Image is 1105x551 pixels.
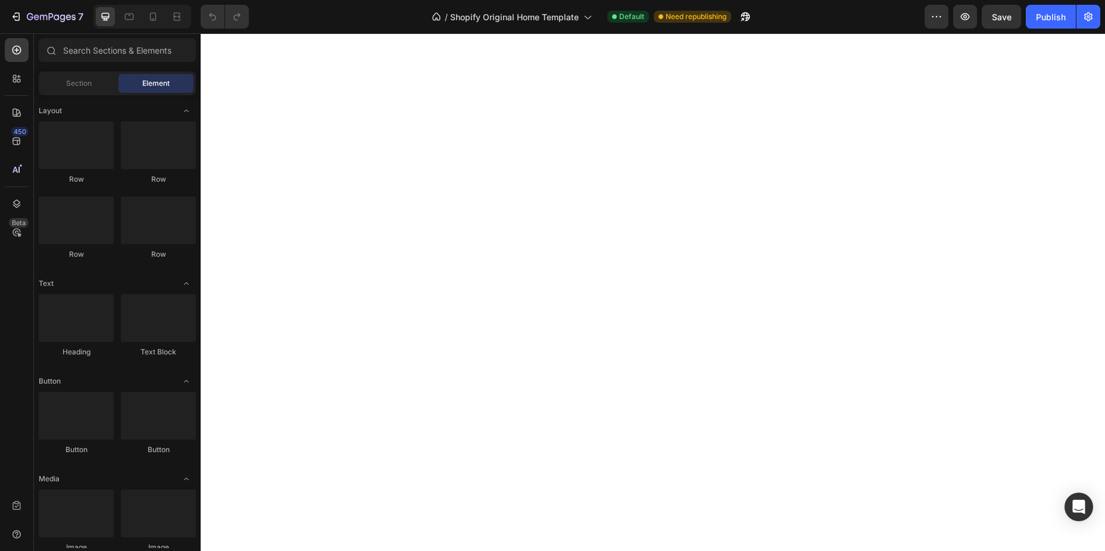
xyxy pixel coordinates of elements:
[39,474,60,484] span: Media
[201,33,1105,551] iframe: Design area
[5,5,89,29] button: 7
[445,11,448,23] span: /
[666,11,726,22] span: Need republishing
[39,376,61,387] span: Button
[39,347,114,357] div: Heading
[121,249,196,260] div: Row
[39,174,114,185] div: Row
[177,274,196,293] span: Toggle open
[177,469,196,488] span: Toggle open
[1065,493,1093,521] div: Open Intercom Messenger
[121,174,196,185] div: Row
[9,218,29,228] div: Beta
[992,12,1012,22] span: Save
[39,249,114,260] div: Row
[39,278,54,289] span: Text
[619,11,644,22] span: Default
[142,78,170,89] span: Element
[450,11,579,23] span: Shopify Original Home Template
[1036,11,1066,23] div: Publish
[66,78,92,89] span: Section
[39,38,196,62] input: Search Sections & Elements
[1026,5,1076,29] button: Publish
[39,105,62,116] span: Layout
[78,10,83,24] p: 7
[39,444,114,455] div: Button
[11,127,29,136] div: 450
[177,101,196,120] span: Toggle open
[201,5,249,29] div: Undo/Redo
[121,347,196,357] div: Text Block
[121,444,196,455] div: Button
[982,5,1021,29] button: Save
[177,372,196,391] span: Toggle open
